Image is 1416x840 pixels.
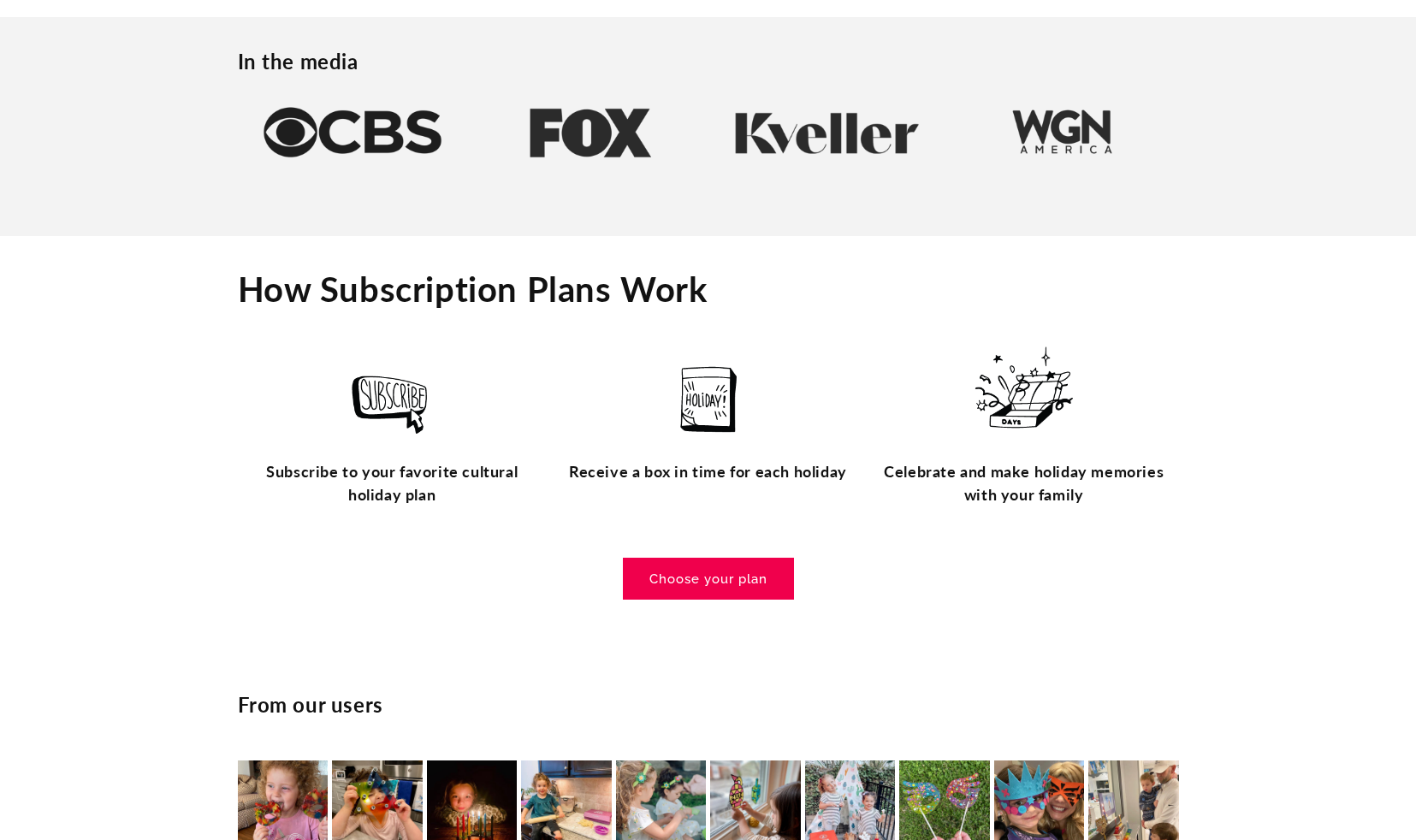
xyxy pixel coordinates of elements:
[566,460,850,483] h3: Receive a box in time for each holiday
[657,337,759,439] img: Receive a box in time for each holiday
[518,101,661,163] img: Fox
[973,337,1075,439] img: Celebrate and make holiday memories with your family
[882,460,1165,506] h3: Celebrate and make holiday memories with your family
[251,460,534,506] h3: Subscribe to your favorite cultural holiday plan
[238,48,358,74] h2: In the media
[731,101,922,163] img: Kveller
[341,337,443,439] img: Subscribe to your favorite cultural holiday plan
[238,267,708,311] h2: How Subscription Plans Work
[1008,101,1118,163] img: WGN
[624,559,793,599] a: Choose your plan
[251,101,455,163] img: CBS
[238,691,383,718] h2: From our users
